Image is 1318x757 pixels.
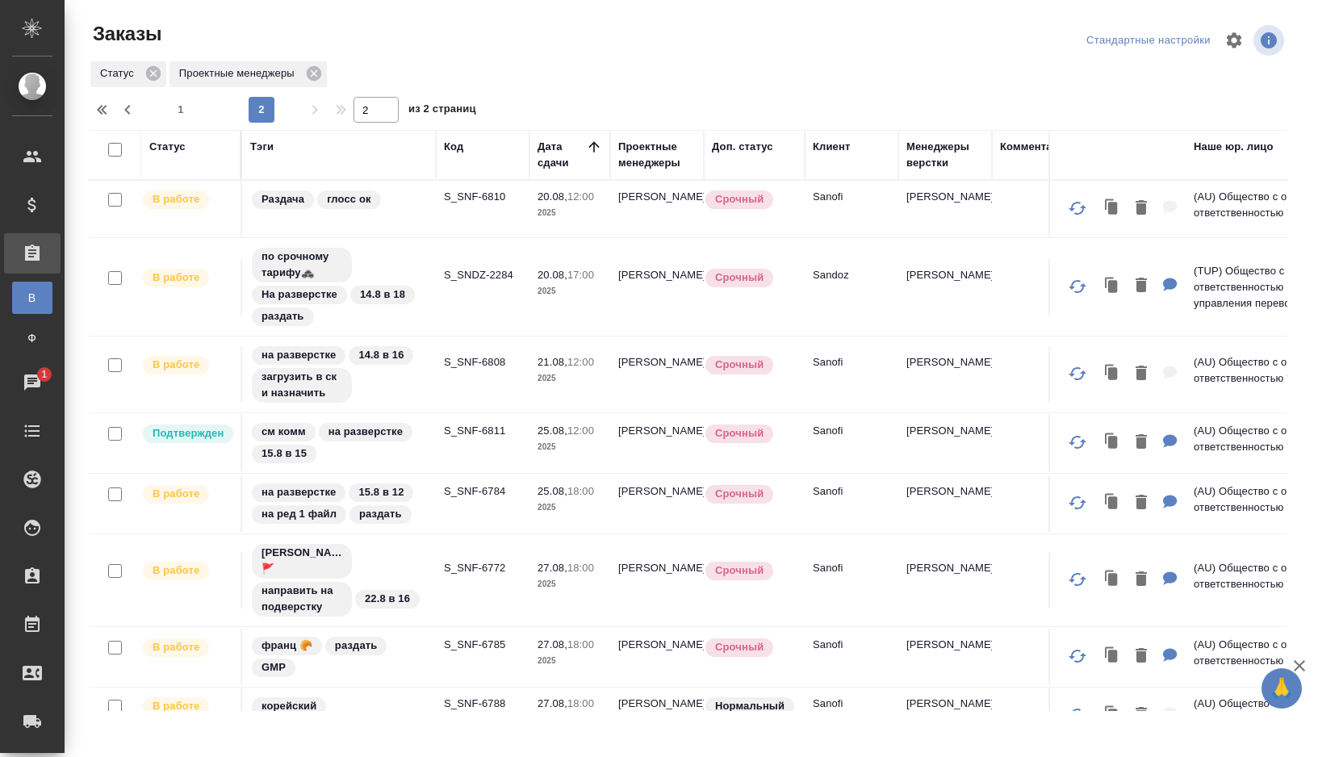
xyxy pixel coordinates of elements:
[250,139,274,155] div: Тэги
[538,205,602,221] p: 2025
[250,696,428,717] div: корейский
[704,696,797,717] div: Статус по умолчанию для стандартных заказов
[906,560,984,576] p: [PERSON_NAME]
[153,639,199,655] p: В работе
[1128,358,1155,391] button: Удалить
[538,425,567,437] p: 25.08,
[141,267,232,289] div: Выставляет ПМ после принятия заказа от КМа
[567,638,594,650] p: 18:00
[250,345,428,404] div: на разверстке, 14.8 в 16, загрузить в ск и назначить
[567,485,594,497] p: 18:00
[567,562,594,574] p: 18:00
[538,485,567,497] p: 25.08,
[906,483,984,500] p: [PERSON_NAME]
[1128,192,1155,225] button: Удалить
[813,189,890,205] p: Sanofi
[1097,699,1128,732] button: Клонировать
[1128,270,1155,303] button: Удалить
[1128,563,1155,596] button: Удалить
[906,267,984,283] p: [PERSON_NAME]
[141,560,232,582] div: Выставляет ПМ после принятия заказа от КМа
[444,354,521,370] p: S_SNF-6808
[141,354,232,376] div: Выставляет ПМ после принятия заказа от КМа
[1128,487,1155,520] button: Удалить
[538,190,567,203] p: 20.08,
[444,560,521,576] p: S_SNF-6772
[262,583,342,615] p: направить на подверстку
[250,482,428,525] div: на разверстке, 15.8 в 12, на ред 1 файл, раздать
[538,356,567,368] p: 21.08,
[444,483,521,500] p: S_SNF-6784
[250,542,428,618] div: Оля Дмитриева 🚩, направить на подверстку, 22.8 в 16
[1097,640,1128,673] button: Клонировать
[712,139,773,155] div: Доп. статус
[1058,189,1097,228] button: Обновить
[262,286,337,303] p: На разверстке
[1058,637,1097,675] button: Обновить
[704,267,797,289] div: Выставляется автоматически, если на указанный объем услуг необходимо больше времени в стандартном...
[4,362,61,403] a: 1
[262,638,312,654] p: франц 🥐
[610,415,704,471] td: [PERSON_NAME]
[618,139,696,171] div: Проектные менеджеры
[715,425,764,441] p: Срочный
[444,696,521,712] p: S_SNF-6788
[715,563,764,579] p: Срочный
[1215,21,1253,60] span: Настроить таблицу
[1262,668,1302,709] button: 🙏
[262,369,342,401] p: загрузить в ск и назначить
[906,139,984,171] div: Менеджеры верстки
[169,61,327,87] div: Проектные менеджеры
[12,322,52,354] a: Ф
[179,65,300,82] p: Проектные менеджеры
[20,290,44,306] span: В
[262,698,316,714] p: корейский
[610,259,704,316] td: [PERSON_NAME]
[335,638,378,654] p: раздать
[1058,696,1097,734] button: Обновить
[1253,25,1287,56] span: Посмотреть информацию
[20,330,44,346] span: Ф
[538,283,602,299] p: 2025
[906,189,984,205] p: [PERSON_NAME]
[538,562,567,574] p: 27.08,
[327,191,370,207] p: глосс ок
[813,560,890,576] p: Sanofi
[90,61,166,87] div: Статус
[1097,192,1128,225] button: Клонировать
[538,653,602,669] p: 2025
[538,638,567,650] p: 27.08,
[704,560,797,582] div: Выставляется автоматически, если на указанный объем услуг необходимо больше времени в стандартном...
[153,191,199,207] p: В работе
[704,483,797,505] div: Выставляется автоматически, если на указанный объем услуг необходимо больше времени в стандартном...
[262,545,342,577] p: [PERSON_NAME] 🚩
[538,697,567,709] p: 27.08,
[538,370,602,387] p: 2025
[1082,28,1215,53] div: split button
[813,483,890,500] p: Sanofi
[538,139,586,171] div: Дата сдачи
[1097,487,1128,520] button: Клонировать
[360,286,405,303] p: 14.8 в 18
[610,629,704,685] td: [PERSON_NAME]
[250,421,428,465] div: см комм, на разверстке, 15.8 в 15
[1097,426,1128,459] button: Клонировать
[153,486,199,502] p: В работе
[1194,139,1274,155] div: Наше юр. лицо
[610,181,704,237] td: [PERSON_NAME]
[153,357,199,373] p: В работе
[715,191,764,207] p: Срочный
[906,354,984,370] p: [PERSON_NAME]
[89,21,161,47] span: Заказы
[444,423,521,439] p: S_SNF-6811
[813,267,890,283] p: Sandoz
[408,99,476,123] span: из 2 страниц
[262,191,304,207] p: Раздача
[1097,563,1128,596] button: Клонировать
[153,270,199,286] p: В работе
[444,139,463,155] div: Код
[141,696,232,717] div: Выставляет ПМ после принятия заказа от КМа
[813,637,890,653] p: Sanofi
[610,475,704,532] td: [PERSON_NAME]
[328,424,403,440] p: на разверстке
